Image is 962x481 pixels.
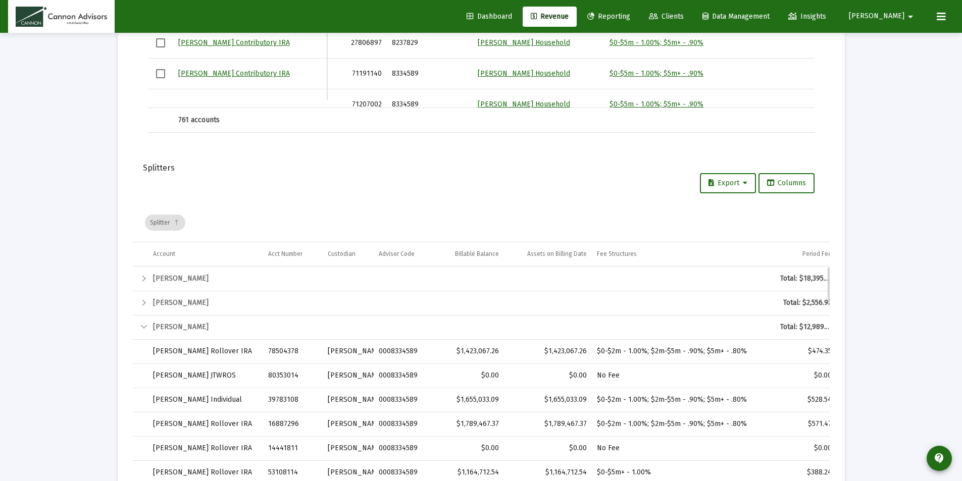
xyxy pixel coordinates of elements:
[933,452,945,464] mat-icon: contact_support
[434,436,504,460] td: $0.00
[592,388,776,412] td: $0-$2m - 1.00%; $2m-$5m - .90%; $5m+ - .80%
[504,436,592,460] td: $0.00
[610,69,703,78] a: $0-$5m - 1.00%; $5m+ - .90%
[328,250,356,258] div: Custodian
[143,163,820,173] div: Splitters
[775,242,837,266] td: Column Period Fee
[145,215,185,231] div: Splitter
[775,339,837,363] td: $474.35
[434,388,504,412] td: $1,655,033.09
[767,179,806,187] span: Columns
[641,7,692,27] a: Clients
[587,12,630,21] span: Reporting
[780,322,832,332] div: Total: $12,989.58
[780,7,834,27] a: Insights
[387,59,473,89] td: 8334589
[145,203,823,242] div: Data grid toolbar
[153,250,175,258] div: Account
[708,179,747,187] span: Export
[504,339,592,363] td: $1,423,067.26
[455,250,499,258] div: Billable Balance
[434,363,504,388] td: $0.00
[434,339,504,363] td: $1,423,067.26
[178,69,290,78] a: [PERSON_NAME] Contributory IRA
[504,388,592,412] td: $1,655,033.09
[775,363,837,388] td: $0.00
[849,12,904,21] span: [PERSON_NAME]
[775,436,837,460] td: $0.00
[700,173,756,193] button: Export
[148,242,264,266] td: Column Account
[459,7,520,27] a: Dashboard
[702,12,770,21] span: Data Management
[268,250,302,258] div: Acct Number
[148,339,264,363] td: [PERSON_NAME] Rollover IRA
[148,363,264,388] td: [PERSON_NAME] JTWROS
[328,370,368,381] div: [PERSON_NAME]
[178,38,290,47] a: [PERSON_NAME] Contributory IRA
[374,339,434,363] td: 0008334589
[133,315,148,339] td: Collapse
[148,388,264,412] td: [PERSON_NAME] Individual
[374,412,434,436] td: 0008334589
[478,69,570,78] a: [PERSON_NAME] Household
[374,436,434,460] td: 0008334589
[478,38,570,47] a: [PERSON_NAME] Household
[478,100,570,109] a: [PERSON_NAME] Household
[156,69,165,78] div: Select row
[592,363,776,388] td: No Fee
[263,412,323,436] td: 16887296
[263,436,323,460] td: 14441811
[328,443,368,453] div: [PERSON_NAME]
[527,250,587,258] div: Assets on Billing Date
[328,467,368,477] div: [PERSON_NAME]
[531,12,569,21] span: Revenue
[694,7,778,27] a: Data Management
[592,339,776,363] td: $0-$2m - 1.00%; $2m-$5m - .90%; $5m+ - .80%
[597,250,637,258] div: Fee Structures
[387,89,473,120] td: 8334589
[610,100,703,109] a: $0-$5m - 1.00%; $5m+ - .90%
[16,7,107,27] img: Dashboard
[263,388,323,412] td: 39783108
[434,412,504,436] td: $1,789,467.37
[263,242,323,266] td: Column Acct Number
[523,7,577,27] a: Revenue
[775,412,837,436] td: $571.47
[592,242,776,266] td: Column Fee Structures
[579,7,638,27] a: Reporting
[467,12,512,21] span: Dashboard
[904,7,917,27] mat-icon: arrow_drop_down
[775,388,837,412] td: $528.54
[263,363,323,388] td: 80353014
[328,419,368,429] div: [PERSON_NAME]
[592,412,776,436] td: $0-$2m - 1.00%; $2m-$5m - .90%; $5m+ - .80%
[788,12,826,21] span: Insights
[780,274,832,284] div: Total: $18,395.23
[780,298,832,308] div: Total: $2,556.97
[178,115,322,125] div: 761 accounts
[148,412,264,436] td: [PERSON_NAME] Rollover IRA
[504,412,592,436] td: $1,789,467.37
[649,12,684,21] span: Clients
[327,89,387,120] td: 71207002
[148,436,264,460] td: [PERSON_NAME] Rollover IRA
[323,242,373,266] td: Column Custodian
[837,6,929,26] button: [PERSON_NAME]
[379,250,415,258] div: Advisor Code
[434,242,504,266] td: Column Billable Balance
[153,298,771,308] div: [PERSON_NAME]
[387,28,473,59] td: 8237829
[504,363,592,388] td: $0.00
[153,322,771,332] div: [PERSON_NAME]
[504,242,592,266] td: Column Assets on Billing Date
[328,395,368,405] div: [PERSON_NAME]
[758,173,815,193] button: Columns
[263,339,323,363] td: 78504378
[328,346,368,356] div: [PERSON_NAME]
[592,436,776,460] td: No Fee
[374,388,434,412] td: 0008334589
[327,59,387,89] td: 71191140
[327,28,387,59] td: 27806897
[133,291,148,315] td: Expand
